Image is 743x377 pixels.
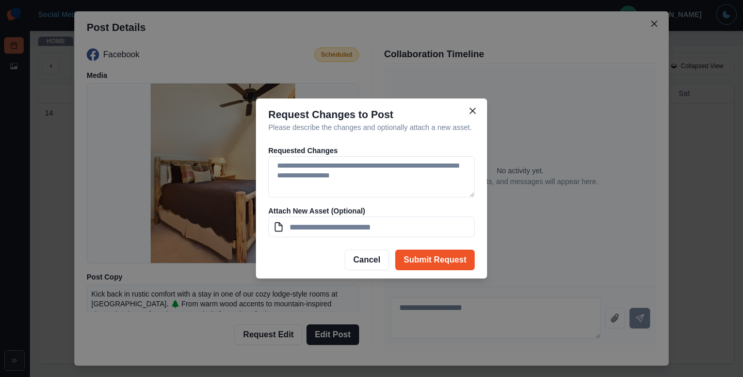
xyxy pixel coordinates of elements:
[464,103,481,119] button: Close
[268,122,475,133] p: Please describe the changes and optionally attach a new asset.
[268,145,475,156] p: Requested Changes
[345,250,389,270] button: Cancel
[268,107,475,122] p: Request Changes to Post
[268,206,475,217] p: Attach New Asset (Optional)
[395,250,475,270] button: Submit Request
